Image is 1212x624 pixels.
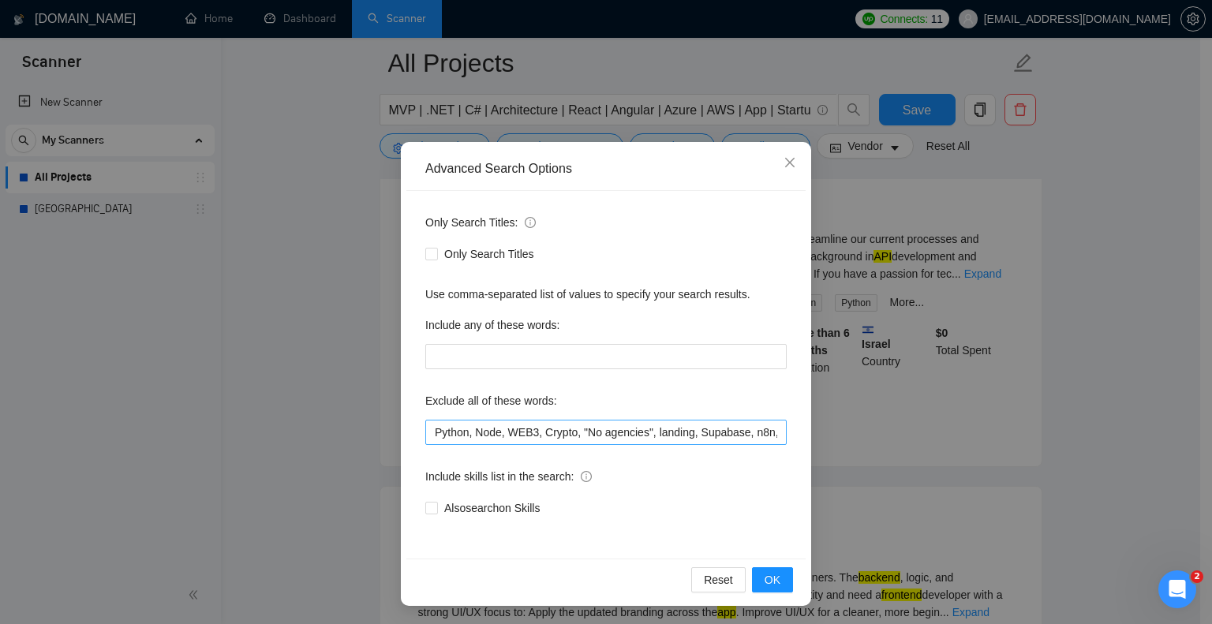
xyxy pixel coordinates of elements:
[425,468,592,485] span: Include skills list in the search:
[425,312,559,338] label: Include any of these words:
[769,142,811,185] button: Close
[752,567,793,592] button: OK
[425,214,536,231] span: Only Search Titles:
[1191,570,1203,583] span: 2
[438,499,546,517] span: Also search on Skills
[438,245,541,263] span: Only Search Titles
[765,571,780,589] span: OK
[784,156,796,169] span: close
[525,217,536,228] span: info-circle
[704,571,733,589] span: Reset
[425,160,787,177] div: Advanced Search Options
[581,471,592,482] span: info-circle
[691,567,746,592] button: Reset
[425,388,557,413] label: Exclude all of these words:
[425,286,787,303] div: Use comma-separated list of values to specify your search results.
[1158,570,1196,608] iframe: Intercom live chat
